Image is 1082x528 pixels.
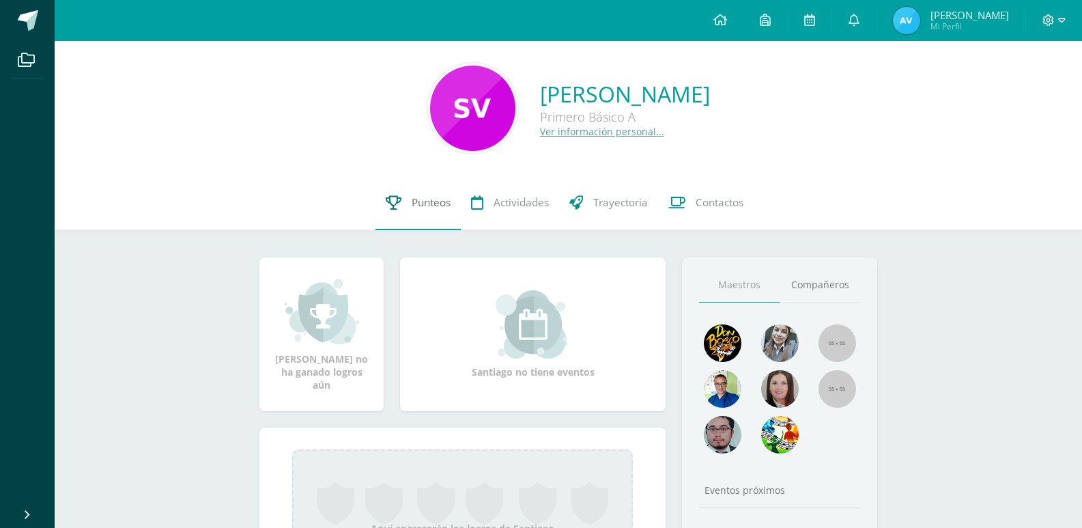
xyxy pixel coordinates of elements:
span: Contactos [696,195,743,210]
img: cc02e32c1be987540174c2eebd267e19.png [893,7,920,34]
img: a43eca2235894a1cc1b3d6ce2f11d98a.png [761,416,799,454]
a: Actividades [461,176,559,230]
a: Trayectoria [559,176,658,230]
span: Actividades [494,195,549,210]
a: Compañeros [780,268,860,303]
div: Santiago no tiene eventos [465,290,601,378]
div: Primero Básico A [540,109,710,125]
a: Contactos [658,176,754,230]
span: Trayectoria [593,195,648,210]
div: [PERSON_NAME] no ha ganado logros aún [273,277,370,391]
span: Punteos [412,195,451,210]
div: Eventos próximos [699,484,860,497]
img: d0e54f245e8330cebada5b5b95708334.png [704,416,741,454]
img: 67c3d6f6ad1c930a517675cdc903f95f.png [761,370,799,408]
a: Ver información personal... [540,125,664,138]
span: Mi Perfil [930,20,1009,32]
a: Punteos [375,176,461,230]
img: 55x55 [818,370,856,408]
img: 45bd7986b8947ad7e5894cbc9b781108.png [761,324,799,362]
a: [PERSON_NAME] [540,79,710,109]
span: [PERSON_NAME] [930,8,1009,22]
img: achievement_small.png [285,277,359,346]
img: event_small.png [496,290,570,359]
img: 29fc2a48271e3f3676cb2cb292ff2552.png [704,324,741,362]
img: 55x55 [818,324,856,362]
img: 006fc35b8430252a8bc000fd6f07cf71.png [430,66,515,151]
a: Maestros [699,268,780,303]
img: 10741f48bcca31577cbcd80b61dad2f3.png [704,370,741,408]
